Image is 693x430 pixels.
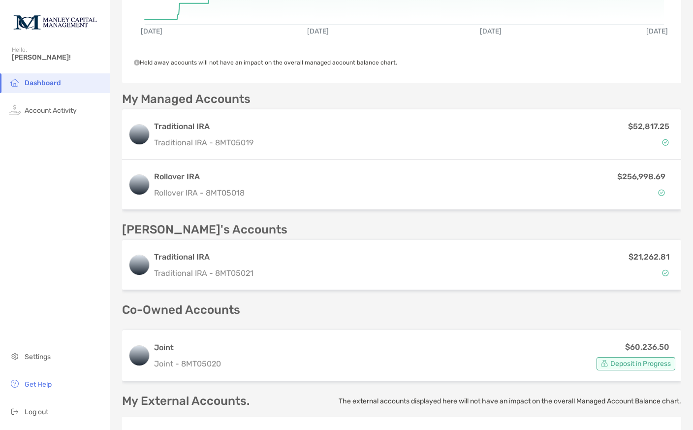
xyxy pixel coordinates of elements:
[646,27,668,35] text: [DATE]
[9,350,21,362] img: settings icon
[658,189,665,196] img: Account Status icon
[25,353,51,361] span: Settings
[25,380,52,389] span: Get Help
[154,251,253,263] h3: Traditional IRA
[134,59,397,66] span: Held away accounts will not have an impact on the overall managed account balance chart.
[122,395,250,407] p: My External Accounts.
[328,397,336,405] img: info
[122,224,287,236] p: [PERSON_NAME]'s Accounts
[662,139,669,146] img: Account Status icon
[129,175,149,195] img: logo account
[129,125,149,144] img: logo account
[9,378,21,390] img: get-help icon
[629,251,669,263] p: $21,262.81
[307,27,329,35] text: [DATE]
[154,121,253,132] h3: Traditional IRA
[141,27,162,35] text: [DATE]
[662,269,669,276] img: Account Status icon
[154,187,480,199] p: Rollover IRA - 8MT05018
[25,106,77,115] span: Account Activity
[154,171,480,183] h3: Rollover IRA
[122,93,251,105] p: My Managed Accounts
[154,342,221,354] h3: Joint
[12,53,104,62] span: [PERSON_NAME]!
[480,27,502,35] text: [DATE]
[154,136,253,149] p: Traditional IRA - 8MT05019
[610,361,671,366] span: Deposit in Progress
[154,358,221,370] p: Joint - 8MT05020
[9,76,21,88] img: household icon
[122,304,681,316] p: Co-Owned Accounts
[628,120,669,132] p: $52,817.25
[25,79,61,87] span: Dashboard
[154,267,253,279] p: Traditional IRA - 8MT05021
[339,397,681,406] p: The external accounts displayed here will not have an impact on the overall Managed Account Balan...
[25,408,48,416] span: Log out
[601,360,608,367] img: Account Status icon
[129,346,149,365] img: logo account
[9,104,21,116] img: activity icon
[9,405,21,417] img: logout icon
[617,170,665,183] p: $256,998.69
[625,341,669,353] p: $60,236.50
[12,4,98,39] img: Zoe Logo
[129,255,149,275] img: logo account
